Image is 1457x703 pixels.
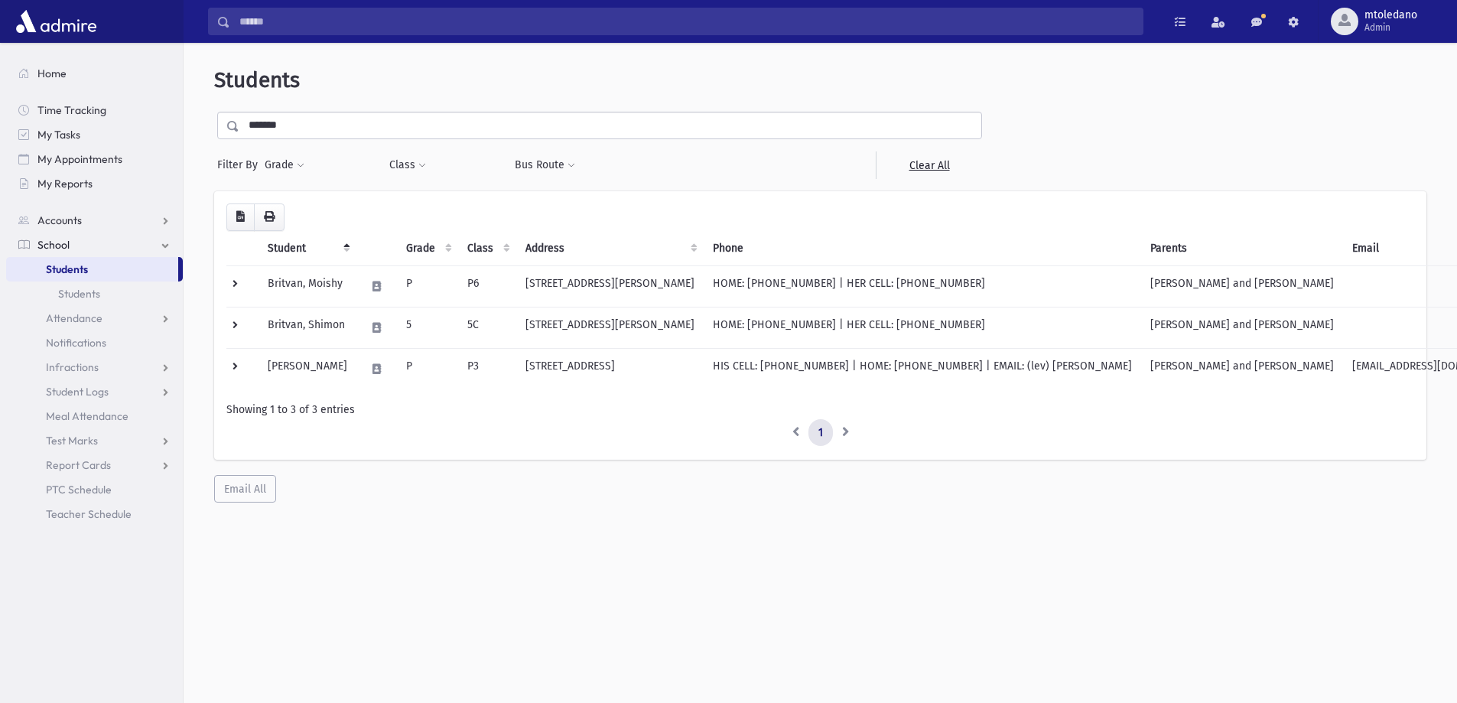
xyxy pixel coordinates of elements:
button: CSV [226,203,255,231]
a: Students [6,282,183,306]
a: Test Marks [6,428,183,453]
td: HIS CELL: [PHONE_NUMBER] | HOME: [PHONE_NUMBER] | EMAIL: (lev) [PERSON_NAME] [704,348,1141,389]
a: Home [6,61,183,86]
button: Email All [214,475,276,503]
td: P [397,265,458,307]
button: Print [254,203,285,231]
a: 1 [808,419,833,447]
span: Notifications [46,336,106,350]
td: Britvan, Moishy [259,265,356,307]
span: Infractions [46,360,99,374]
td: HOME: [PHONE_NUMBER] | HER CELL: [PHONE_NUMBER] [704,307,1141,348]
th: Parents [1141,231,1343,266]
a: Infractions [6,355,183,379]
span: Admin [1364,21,1417,34]
th: Class: activate to sort column ascending [458,231,516,266]
span: Filter By [217,157,264,173]
th: Student: activate to sort column descending [259,231,356,266]
span: PTC Schedule [46,483,112,496]
span: Meal Attendance [46,409,128,423]
span: My Tasks [37,128,80,142]
div: Showing 1 to 3 of 3 entries [226,402,1414,418]
span: Accounts [37,213,82,227]
a: Students [6,257,178,282]
td: P6 [458,265,516,307]
td: 5C [458,307,516,348]
a: Report Cards [6,453,183,477]
a: Attendance [6,306,183,330]
a: Clear All [876,151,982,179]
span: School [37,238,70,252]
span: Report Cards [46,458,111,472]
th: Address: activate to sort column ascending [516,231,704,266]
td: Britvan, Shimon [259,307,356,348]
span: My Appointments [37,152,122,166]
td: [PERSON_NAME] and [PERSON_NAME] [1141,307,1343,348]
span: Students [214,67,300,93]
td: P3 [458,348,516,389]
td: [STREET_ADDRESS] [516,348,704,389]
input: Search [230,8,1143,35]
span: Attendance [46,311,102,325]
a: Accounts [6,208,183,233]
a: PTC Schedule [6,477,183,502]
span: Students [46,262,88,276]
th: Grade: activate to sort column ascending [397,231,458,266]
td: [PERSON_NAME] and [PERSON_NAME] [1141,348,1343,389]
td: [STREET_ADDRESS][PERSON_NAME] [516,307,704,348]
a: My Tasks [6,122,183,147]
span: Home [37,67,67,80]
a: Notifications [6,330,183,355]
button: Class [389,151,427,179]
td: [PERSON_NAME] and [PERSON_NAME] [1141,265,1343,307]
td: [PERSON_NAME] [259,348,356,389]
span: Time Tracking [37,103,106,117]
a: School [6,233,183,257]
th: Phone [704,231,1141,266]
a: Meal Attendance [6,404,183,428]
a: My Reports [6,171,183,196]
a: Time Tracking [6,98,183,122]
span: mtoledano [1364,9,1417,21]
button: Grade [264,151,305,179]
span: Teacher Schedule [46,507,132,521]
button: Bus Route [514,151,576,179]
td: P [397,348,458,389]
span: My Reports [37,177,93,190]
td: HOME: [PHONE_NUMBER] | HER CELL: [PHONE_NUMBER] [704,265,1141,307]
span: Student Logs [46,385,109,399]
td: 5 [397,307,458,348]
a: My Appointments [6,147,183,171]
span: Test Marks [46,434,98,448]
a: Student Logs [6,379,183,404]
a: Teacher Schedule [6,502,183,526]
img: AdmirePro [12,6,100,37]
td: [STREET_ADDRESS][PERSON_NAME] [516,265,704,307]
